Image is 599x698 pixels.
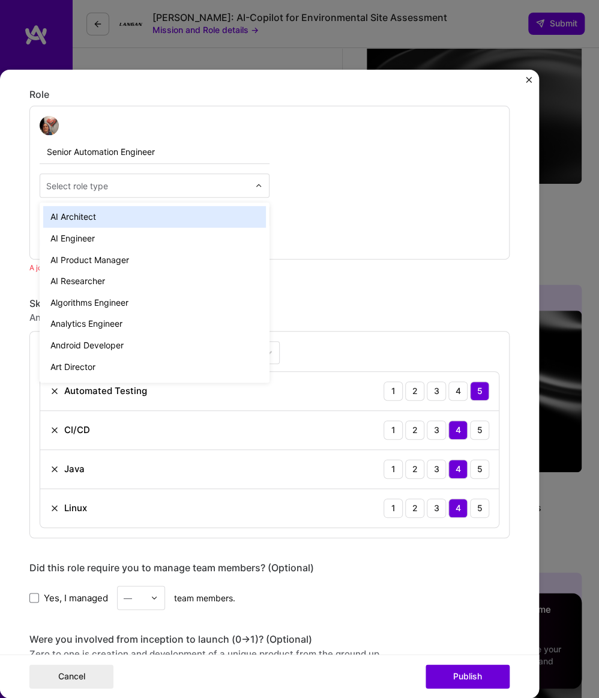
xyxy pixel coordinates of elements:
[29,664,113,688] button: Cancel
[384,381,403,401] div: 1
[448,499,468,518] div: 4
[50,386,59,396] img: Remove
[50,503,59,513] img: Remove
[40,140,269,165] input: Role Name
[448,460,468,479] div: 4
[29,648,510,660] div: Zero to one is creation and development of a unique product from the ground up.
[29,562,510,574] div: Did this role require you to manage team members? (Optional)
[44,592,108,604] span: Yes, I managed
[43,270,266,292] div: AI Researcher
[43,228,266,249] div: AI Engineer
[29,312,510,324] div: Any new skills will be added to your profile.
[29,586,510,610] div: team members.
[405,460,424,479] div: 2
[64,385,147,397] div: Automated Testing
[29,89,510,101] div: Role
[448,381,468,401] div: 4
[64,463,85,475] div: Java
[46,180,108,192] div: Select role type
[29,298,510,310] div: Skills used — Add up to 12 skills
[470,420,489,440] div: 5
[43,335,266,356] div: Android Developer
[384,499,403,518] div: 1
[50,464,59,474] img: Remove
[405,499,424,518] div: 2
[255,182,262,189] img: drop icon
[29,262,510,274] div: A job role is required
[448,420,468,440] div: 4
[405,381,424,401] div: 2
[427,460,446,479] div: 3
[50,425,59,435] img: Remove
[43,292,266,314] div: Algorithms Engineer
[470,460,489,479] div: 5
[43,377,266,399] div: Automation Developer
[151,594,158,601] img: drop icon
[124,592,132,604] div: —
[29,634,510,646] div: Were you involved from inception to launch (0 -> 1)? (Optional)
[64,424,90,436] div: CI/CD
[427,499,446,518] div: 3
[384,460,403,479] div: 1
[470,381,489,401] div: 5
[64,502,87,514] div: Linux
[427,381,446,401] div: 3
[43,356,266,378] div: Art Director
[427,420,446,440] div: 3
[384,420,403,440] div: 1
[526,77,532,89] button: Close
[43,206,266,228] div: AI Architect
[405,420,424,440] div: 2
[43,313,266,335] div: Analytics Engineer
[43,249,266,271] div: AI Product Manager
[426,664,510,688] button: Publish
[470,499,489,518] div: 5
